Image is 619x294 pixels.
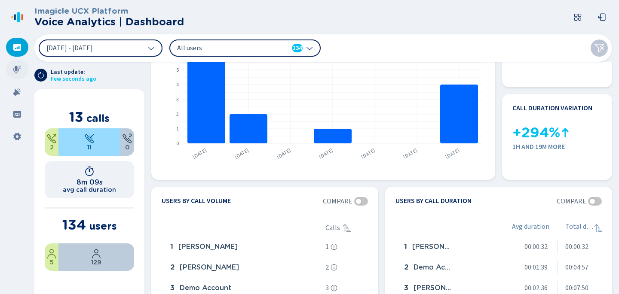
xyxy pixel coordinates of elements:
[167,238,322,255] div: Andrea Sonnino
[62,216,86,233] span: 134
[13,43,21,52] svg: dashboard-filled
[84,133,95,144] svg: telephone-inbound
[444,147,461,161] text: [DATE]
[565,243,588,251] span: 00:00:32
[120,128,134,156] div: 0%
[63,186,116,193] h2: avg call duration
[176,125,179,133] text: 1
[325,243,329,251] span: 1
[512,152,583,159] span: Compared to [DATE] - [DATE]
[58,243,134,271] div: 96.27%
[91,249,101,259] svg: user-profile
[404,264,408,271] span: 2
[401,259,509,276] div: Demo Account
[51,76,96,82] span: Few seconds ago
[560,127,570,138] svg: kpi-up
[86,112,110,124] span: calls
[325,264,329,271] span: 2
[591,39,608,57] button: Clear filters
[77,178,103,186] h1: 8m 09s
[598,13,606,21] svg: box-arrow-left
[45,243,58,271] div: 3.73%
[293,44,302,52] span: 134
[37,72,44,79] svg: arrow-clockwise
[557,197,586,205] span: Compare
[46,45,93,52] span: [DATE] - [DATE]
[565,223,602,233] div: Total duration
[342,223,352,233] div: Sorted ascending, click to sort descending
[162,206,216,216] span: From [DATE] to [DATE]
[148,45,155,52] svg: chevron-down
[512,104,592,112] h4: Call duration variation
[395,206,450,216] span: From [DATE] to [DATE]
[176,81,179,88] text: 4
[13,110,21,118] svg: groups-filled
[122,133,132,144] svg: unknown-call
[45,128,58,156] div: 15.38%
[325,224,340,232] span: Calls
[342,223,352,233] svg: sortAscending
[87,144,92,151] span: 11
[412,243,451,251] span: [PERSON_NAME]
[401,238,509,255] div: Andrea Sonnino
[89,220,117,232] span: users
[404,243,407,251] span: 1
[323,197,352,205] span: Compare
[524,243,548,251] span: 00:00:32
[594,43,604,53] svg: funnel-disabled
[176,67,179,74] text: 5
[531,206,602,216] span: Compared to [DATE] - [DATE]
[176,111,179,118] text: 2
[360,147,377,161] text: [DATE]
[191,147,208,161] text: [DATE]
[512,143,602,151] span: 1h and 19m more
[512,223,549,233] span: Avg duration
[414,284,451,292] span: [PERSON_NAME]
[414,264,451,271] span: Demo Account
[170,284,175,292] span: 3
[176,140,179,147] text: 0
[565,284,588,292] span: 00:07:50
[306,45,313,52] svg: chevron-down
[404,284,408,292] span: 3
[6,60,28,79] div: Recordings
[524,264,548,271] span: 00:01:39
[297,206,368,216] span: Compared to [DATE] - [DATE]
[39,39,162,57] button: [DATE] - [DATE]
[34,16,184,28] h2: Voice Analytics | Dashboard
[46,133,57,144] svg: telephone-outbound
[50,259,54,266] span: 5
[178,243,238,251] span: [PERSON_NAME]
[125,144,129,151] span: 0
[58,128,120,156] div: 84.62%
[180,284,231,292] span: Demo Account
[84,166,95,176] svg: timer
[331,243,337,250] svg: info-circle
[565,223,593,233] span: Total duration
[6,105,28,124] div: Groups
[177,43,276,53] span: All users
[13,88,21,96] svg: alarm-filled
[170,243,173,251] span: 1
[233,147,250,161] text: [DATE]
[91,259,101,266] span: 129
[51,69,96,76] span: Last update:
[167,259,322,276] div: Michael Eprinchard
[524,284,548,292] span: 00:02:36
[276,147,292,161] text: [DATE]
[46,249,57,259] svg: user-profile
[170,264,175,271] span: 2
[593,223,604,233] div: Sorted ascending, click to sort descending
[13,65,21,74] svg: mic-fill
[565,264,588,271] span: 00:04:57
[6,82,28,101] div: Alarms
[325,284,329,292] span: 3
[162,197,231,206] h4: Users by call volume
[512,125,560,141] span: +294%
[512,59,583,66] span: Compared to [DATE] - [DATE]
[331,285,337,291] svg: info-circle
[331,264,337,271] svg: info-circle
[6,127,28,146] div: Settings
[593,223,604,233] svg: sortAscending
